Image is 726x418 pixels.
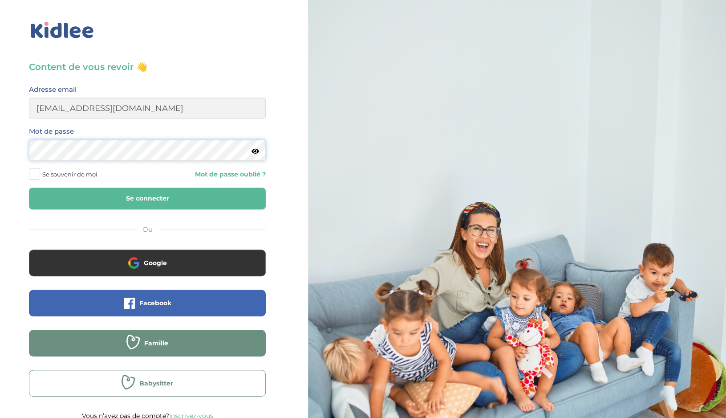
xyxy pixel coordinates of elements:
span: Facebook [139,299,171,307]
span: Se souvenir de moi [42,168,97,180]
span: Babysitter [139,379,173,388]
a: Google [29,265,266,273]
button: Facebook [29,290,266,316]
img: google.png [128,257,139,268]
span: Google [144,258,167,267]
button: Famille [29,330,266,357]
span: Ou [142,225,153,234]
a: Facebook [29,305,266,313]
h3: Content de vous revoir 👋 [29,61,266,73]
button: Google [29,250,266,276]
a: Babysitter [29,385,266,393]
span: Famille [144,339,168,348]
a: Famille [29,345,266,353]
label: Adresse email [29,84,77,95]
a: Mot de passe oublié ? [154,170,266,179]
img: facebook.png [124,298,135,309]
label: Mot de passe [29,126,74,137]
button: Babysitter [29,370,266,397]
img: logo_kidlee_bleu [29,20,96,41]
input: Email [29,98,266,119]
button: Se connecter [29,188,266,209]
